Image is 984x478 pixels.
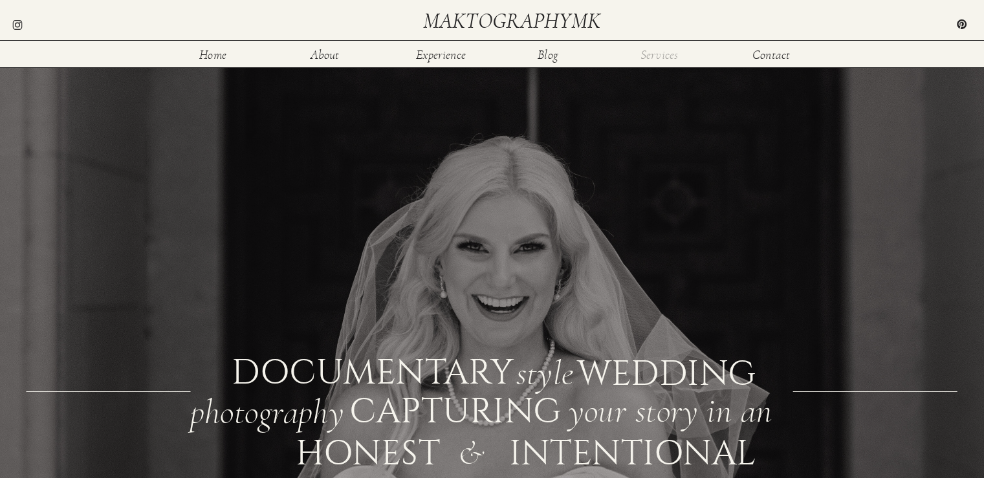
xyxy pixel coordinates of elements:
a: Experience [415,49,467,60]
a: maktographymk [423,10,606,32]
a: Services [639,49,681,60]
div: & [458,436,497,466]
div: WEDDING [577,356,754,384]
div: your story in an [569,394,791,423]
a: About [304,49,346,60]
div: honest [296,436,389,465]
div: CAPTURING [349,394,501,423]
div: style [516,356,573,384]
div: photography [190,395,346,425]
a: Blog [527,49,569,60]
div: documentary [232,355,509,386]
a: Home [192,49,234,60]
div: intentional [509,436,603,465]
a: Contact [750,49,793,60]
